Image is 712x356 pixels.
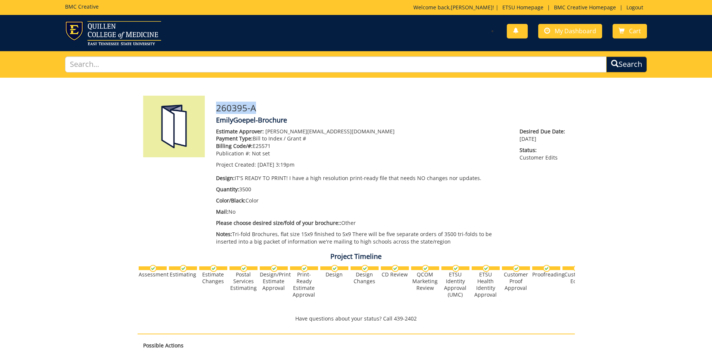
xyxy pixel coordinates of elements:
img: checkmark [513,265,520,272]
strong: Possible Actions [143,342,184,349]
img: checkmark [150,265,157,272]
button: Search [606,56,647,72]
span: Quantity: [216,186,239,193]
img: checkmark [331,265,338,272]
p: E25571 [216,142,509,150]
span: Not set [252,150,270,157]
a: BMC Creative Homepage [550,4,620,11]
h5: BMC Creative [65,4,99,9]
img: checkmark [392,265,399,272]
a: [PERSON_NAME] [451,4,493,11]
p: IT'S READY TO PRINT! I have a high resolution print-ready file that needs NO changes nor updates. [216,174,509,182]
p: [DATE] [520,128,569,143]
span: Color/Black: [216,197,246,204]
div: ETSU Health Identity Approval [472,271,500,298]
span: Status: [520,146,569,154]
p: Tri-fold Brochures, flat size 15x9 finished to 5x9 There will be five separate orders of 3500 tri... [216,230,509,245]
h3: 260395-A [216,103,569,113]
img: checkmark [422,265,429,272]
div: Postal Services Estimating [229,271,258,291]
span: Billing Code/#: [216,142,253,149]
div: Design/Print Estimate Approval [260,271,288,291]
div: QCOM Marketing Review [411,271,439,291]
img: ETSU logo [65,21,161,45]
span: Estimate Approver: [216,128,264,135]
p: Color [216,197,509,204]
span: Cart [629,27,641,35]
p: 3500 [216,186,509,193]
img: no [573,265,580,272]
img: checkmark [452,265,459,272]
img: checkmark [271,265,278,272]
span: Notes: [216,230,232,238]
p: [PERSON_NAME][EMAIL_ADDRESS][DOMAIN_NAME] [216,128,509,135]
span: Publication #: [216,150,250,157]
p: Other [216,219,509,227]
div: Estimate Changes [199,271,227,285]
div: CD Review [381,271,409,278]
span: Mail: [216,208,228,215]
img: checkmark [301,265,308,272]
p: Bill to Index / Grant # [216,135,509,142]
span: Project Created: [216,161,256,168]
span: [DATE] 3:19pm [258,161,295,168]
h4: EmilyGoepel-Brochure [216,117,569,124]
p: Welcome back, ! | | | [413,4,647,11]
div: Print-Ready Estimate Approval [290,271,318,298]
div: Assessment [139,271,167,278]
img: checkmark [240,265,247,272]
div: ETSU Identity Approval (UMC) [441,271,469,298]
p: Have questions about your status? Call 439-2402 [138,315,575,322]
h4: Project Timeline [138,253,575,260]
span: Please choose desired size/fold of your brochure:: [216,219,341,226]
img: checkmark [361,265,369,272]
p: No [216,208,509,216]
img: checkmark [180,265,187,272]
img: Product featured image [143,96,205,157]
a: Logout [623,4,647,11]
span: My Dashboard [555,27,596,35]
p: Customer Edits [520,146,569,161]
img: checkmark [543,265,550,272]
a: My Dashboard [538,24,602,38]
div: Customer Edits [562,271,591,285]
div: Design [320,271,348,278]
div: Design Changes [351,271,379,285]
a: ETSU Homepage [499,4,547,11]
span: Desired Due Date: [520,128,569,135]
img: checkmark [483,265,490,272]
div: Customer Proof Approval [502,271,530,291]
a: Cart [613,24,647,38]
div: Estimating [169,271,197,278]
div: Proofreading [532,271,560,278]
span: Payment Type: [216,135,253,142]
input: Search... [65,56,607,72]
span: Design: [216,174,235,182]
img: checkmark [210,265,217,272]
